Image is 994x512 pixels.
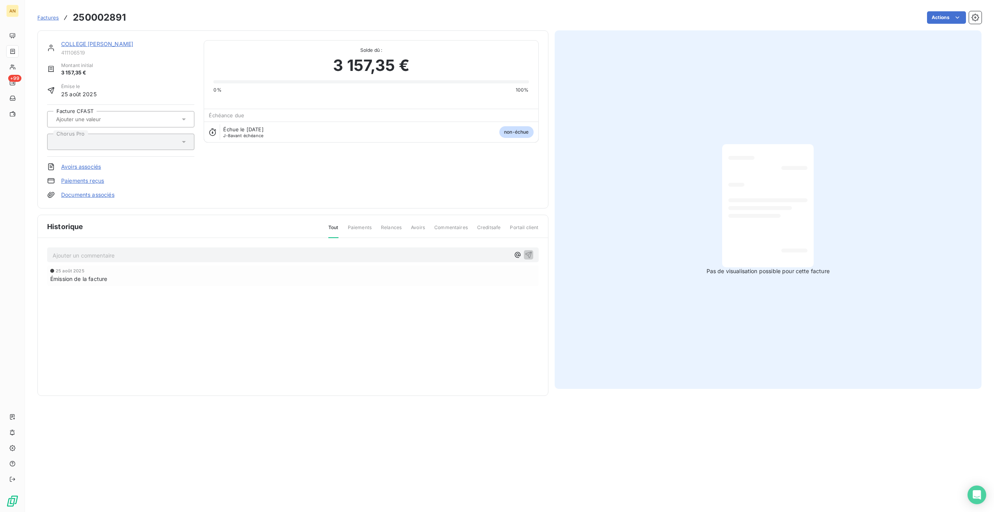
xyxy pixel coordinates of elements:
[499,126,533,138] span: non-échue
[213,87,221,94] span: 0%
[6,5,19,17] div: AN
[510,224,538,237] span: Portail client
[6,495,19,507] img: Logo LeanPay
[56,268,85,273] span: 25 août 2025
[55,116,134,123] input: Ajouter une valeur
[213,47,529,54] span: Solde dû :
[968,486,986,504] div: Open Intercom Messenger
[61,41,133,47] a: COLLEGE [PERSON_NAME]
[328,224,338,238] span: Tout
[61,191,115,199] a: Documents associés
[223,133,230,138] span: J-8
[434,224,468,237] span: Commentaires
[477,224,501,237] span: Creditsafe
[61,83,97,90] span: Émise le
[223,133,263,138] span: avant échéance
[223,126,263,132] span: Échue le [DATE]
[61,163,101,171] a: Avoirs associés
[47,221,83,232] span: Historique
[61,90,97,98] span: 25 août 2025
[50,275,107,283] span: Émission de la facture
[707,267,830,275] span: Pas de visualisation possible pour cette facture
[927,11,966,24] button: Actions
[8,75,21,82] span: +99
[61,69,93,77] span: 3 157,35 €
[209,112,244,118] span: Échéance due
[37,14,59,21] a: Factures
[61,177,104,185] a: Paiements reçus
[411,224,425,237] span: Avoirs
[348,224,372,237] span: Paiements
[381,224,402,237] span: Relances
[61,62,93,69] span: Montant initial
[73,11,126,25] h3: 250002891
[61,49,194,56] span: 411106519
[516,87,529,94] span: 100%
[333,54,409,77] span: 3 157,35 €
